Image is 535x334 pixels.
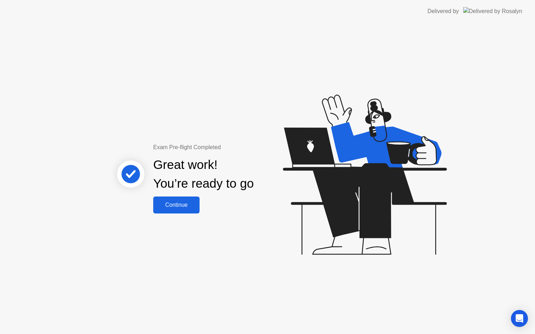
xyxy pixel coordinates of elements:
[511,310,528,327] div: Open Intercom Messenger
[153,156,254,193] div: Great work! You’re ready to go
[153,197,200,213] button: Continue
[427,7,459,16] div: Delivered by
[155,202,197,208] div: Continue
[153,143,299,152] div: Exam Pre-flight Completed
[463,7,522,15] img: Delivered by Rosalyn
